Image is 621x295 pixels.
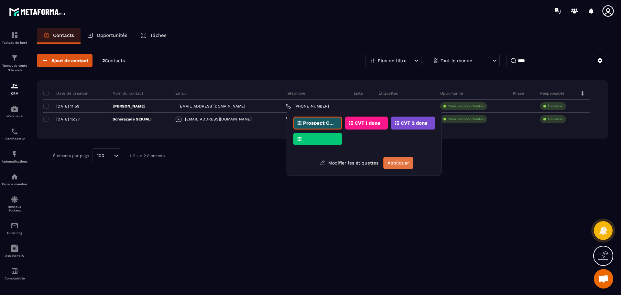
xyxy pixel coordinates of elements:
[92,148,121,163] div: Search for option
[2,277,27,280] p: Comptabilité
[2,217,27,240] a: emailemailE-mailing
[2,49,27,77] a: formationformationTunnel de vente Site web
[548,117,563,121] p: À associe
[51,57,88,64] span: Ajout de contact
[2,262,27,285] a: accountantaccountantComptabilité
[2,145,27,168] a: automationsautomationsAutomatisations
[9,6,67,18] img: logo
[2,123,27,145] a: schedulerschedulerPlanificateur
[378,91,398,96] p: Étiquettes
[11,173,18,181] img: automations
[303,121,334,125] p: Prospect CVT
[11,267,18,275] img: accountant
[378,58,407,63] p: Plus de filtre
[37,54,93,67] button: Ajout de contact
[286,104,329,109] a: [PHONE_NUMBER]
[315,157,383,169] button: Modifier les étiquettes
[113,104,146,109] p: [PERSON_NAME]
[11,105,18,113] img: automations
[2,137,27,141] p: Planificateur
[107,152,112,159] input: Search for option
[2,63,27,73] p: Tunnel de vente Site web
[440,91,463,96] p: Opportunité
[2,41,27,44] p: Tableau de bord
[11,54,18,62] img: formation
[448,104,484,108] p: Créer des opportunités
[2,205,27,212] p: Réseaux Sociaux
[2,160,27,163] p: Automatisations
[2,191,27,217] a: social-networksocial-networkRéseaux Sociaux
[56,104,79,108] p: [DATE] 11:59
[2,240,27,262] a: Assistant IA
[11,150,18,158] img: automations
[11,222,18,230] img: email
[540,91,564,96] p: Responsable
[401,121,428,125] p: CVT 2 done
[286,91,305,96] p: Téléphone
[448,117,484,121] p: Créer des opportunités
[102,58,125,64] p: 2
[11,128,18,135] img: scheduler
[354,91,363,96] p: Liste
[2,77,27,100] a: formationformationCRM
[11,82,18,90] img: formation
[113,117,152,122] p: Schérazade SEKFALI
[53,32,74,38] p: Contacts
[2,114,27,118] p: Webinaire
[355,121,380,125] p: CVT I done
[2,254,27,257] p: Assistant IA
[56,117,80,121] p: [DATE] 15:27
[2,27,27,49] a: formationformationTableau de bord
[37,28,81,44] a: Contacts
[105,58,125,63] span: Contacts
[383,157,413,169] button: Appliquer
[2,168,27,191] a: automationsautomationsEspace membre
[97,32,127,38] p: Opportunités
[286,117,329,122] a: [PHONE_NUMBER]
[81,28,134,44] a: Opportunités
[43,91,88,96] p: Date de création
[548,104,563,108] p: À associe
[513,91,524,96] p: Phase
[11,196,18,203] img: social-network
[2,231,27,235] p: E-mailing
[2,182,27,186] p: Espace membre
[441,58,472,63] p: Tout le monde
[150,32,167,38] p: Tâches
[129,153,165,158] p: 1-2 sur 2 éléments
[175,91,186,96] p: Email
[594,269,613,289] div: Ouvrir le chat
[113,91,143,96] p: Nom du contact
[134,28,173,44] a: Tâches
[11,31,18,39] img: formation
[2,92,27,95] p: CRM
[95,152,107,159] span: 100
[2,100,27,123] a: automationsautomationsWebinaire
[53,153,89,158] p: Éléments par page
